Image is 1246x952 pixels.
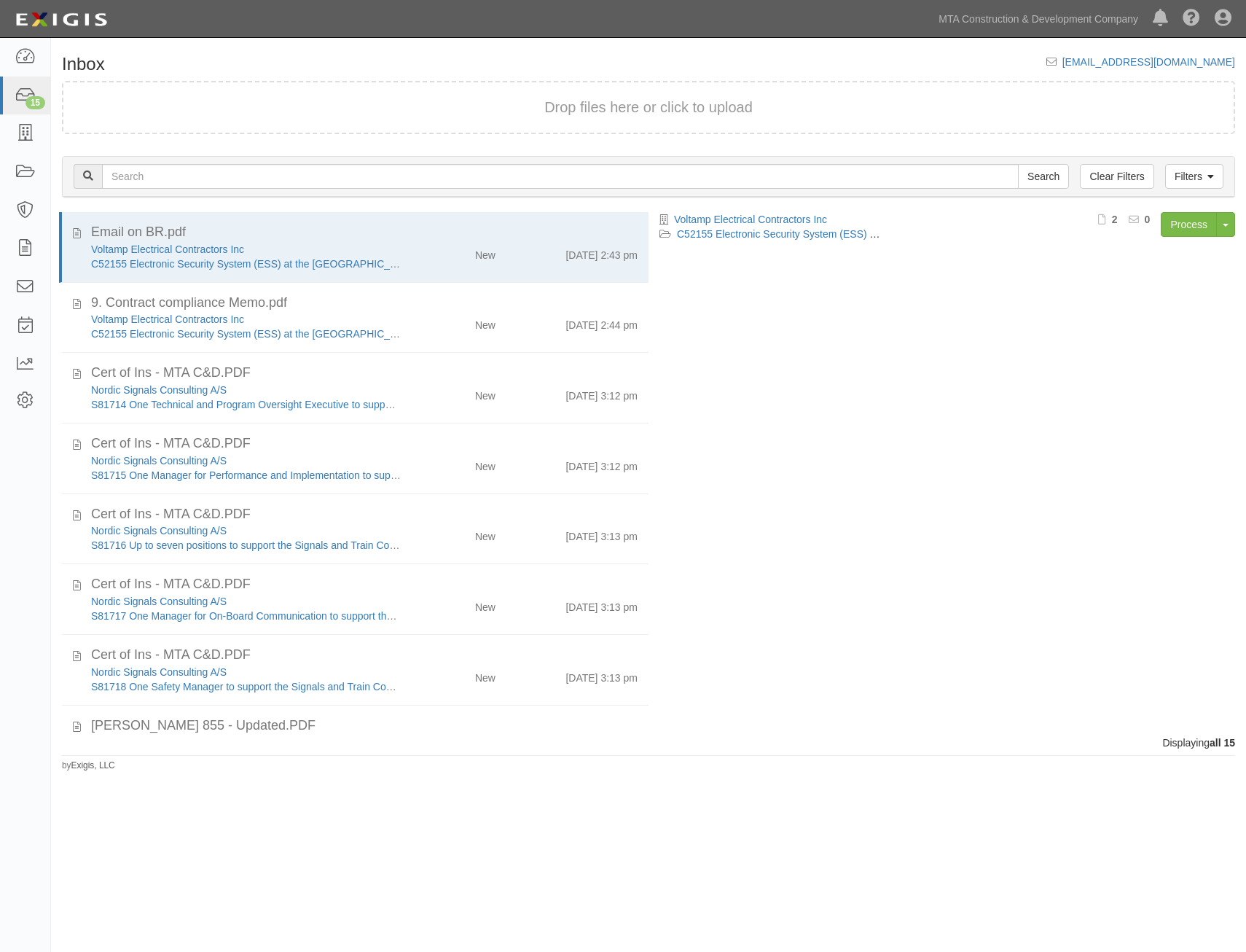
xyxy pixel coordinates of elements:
[565,312,638,332] div: [DATE] 2:44 pm
[91,468,401,483] div: S81715 One Manager for Performance and Implementation to support the Signals and Train Control Bu...
[1018,164,1069,189] input: Search
[91,399,1086,410] a: S81714 One Technical and Program Oversight Executive to support the Signals and Train Control Bus...
[91,594,401,609] div: Nordic Signals Consulting A/S
[475,242,495,262] div: New
[91,364,638,383] div: Cert of Ins - MTA C&D.PDF
[91,681,963,692] a: S81718 One Safety Manager to support the Signals and Train Control Business Unit (“S&TC BU”) to p...
[26,96,45,109] div: 15
[1210,737,1235,749] b: all 15
[91,469,1100,481] a: S81715 One Manager for Performance and Implementation to support the Signals and Train Control Bu...
[91,327,401,341] div: C52155 Electronic Security System (ESS) at the West 4th Street Subway Station (0000094192)
[475,594,495,614] div: New
[91,328,485,340] a: C52155 Electronic Security System (ESS) at the [GEOGRAPHIC_DATA] (0000094192)
[475,383,495,403] div: New
[674,214,827,225] a: Voltamp Electrical Contractors Inc
[51,736,1246,750] div: Displaying
[91,538,401,553] div: S81716 Up to seven positions to support the Signals and Train Control Business Unit (“S&TC BU”) t...
[91,258,485,270] a: C52155 Electronic Security System (ESS) at the [GEOGRAPHIC_DATA] (0000094192)
[1183,10,1200,28] i: Help Center - Complianz
[1080,164,1153,189] a: Clear Filters
[102,164,1019,189] input: Search
[565,665,638,685] div: [DATE] 3:13 pm
[91,596,227,607] a: Nordic Signals Consulting A/S
[677,228,1070,240] a: C52155 Electronic Security System (ESS) at the [GEOGRAPHIC_DATA] (0000094192)
[565,383,638,403] div: [DATE] 3:12 pm
[544,99,753,115] span: Drop files here or click to upload
[91,455,227,467] a: Nordic Signals Consulting A/S
[91,434,638,453] div: Cert of Ins - MTA C&D.PDF
[1145,214,1151,225] b: 0
[91,313,244,325] a: Voltamp Electrical Contractors Inc
[91,384,227,396] a: Nordic Signals Consulting A/S
[91,665,401,679] div: Nordic Signals Consulting A/S
[91,525,227,537] a: Nordic Signals Consulting A/S
[91,717,638,736] div: Acord 855 - Updated.PDF
[91,383,401,397] div: Nordic Signals Consulting A/S
[1112,214,1118,225] b: 2
[62,55,105,74] h1: Inbox
[91,679,401,694] div: S81718 One Safety Manager to support the Signals and Train Control Business Unit (“S&TC BU”) to p...
[565,594,638,614] div: [DATE] 3:13 pm
[565,242,638,262] div: [DATE] 2:43 pm
[91,453,401,468] div: Nordic Signals Consulting A/S
[1062,56,1235,68] a: [EMAIL_ADDRESS][DOMAIN_NAME]
[91,609,401,623] div: S81717 One Manager for On-Board Communication to support the Signals and Train Control Business U...
[91,523,401,538] div: Nordic Signals Consulting A/S
[475,665,495,685] div: New
[565,523,638,544] div: [DATE] 3:13 pm
[62,760,115,772] small: by
[91,666,227,678] a: Nordic Signals Consulting A/S
[71,760,115,770] a: Exigis, LLC
[91,646,638,665] div: Cert of Ins - MTA C&D.PDF
[1165,164,1223,189] a: Filters
[91,505,638,524] div: Cert of Ins - MTA C&D.PDF
[91,243,244,255] a: Voltamp Electrical Contractors Inc
[91,223,638,242] div: Email on BR.pdf
[11,7,111,33] img: Logo
[931,4,1145,34] a: MTA Construction & Development Company
[475,312,495,332] div: New
[475,453,495,474] div: New
[91,397,401,412] div: S81714 One Technical and Program Oversight Executive to support the Signals and Train Control Bus...
[91,312,401,327] div: Voltamp Electrical Contractors Inc
[91,257,401,271] div: C52155 Electronic Security System (ESS) at the West 4th Street Subway Station (0000094192)
[91,610,1064,622] a: S81717 One Manager for On-Board Communication to support the Signals and Train Control Business U...
[91,242,401,257] div: Voltamp Electrical Contractors Inc
[1161,212,1217,237] a: Process
[91,294,638,313] div: 9. Contract compliance Memo.pdf
[91,575,638,594] div: Cert of Ins - MTA C&D.PDF
[565,453,638,474] div: [DATE] 3:12 pm
[475,523,495,544] div: New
